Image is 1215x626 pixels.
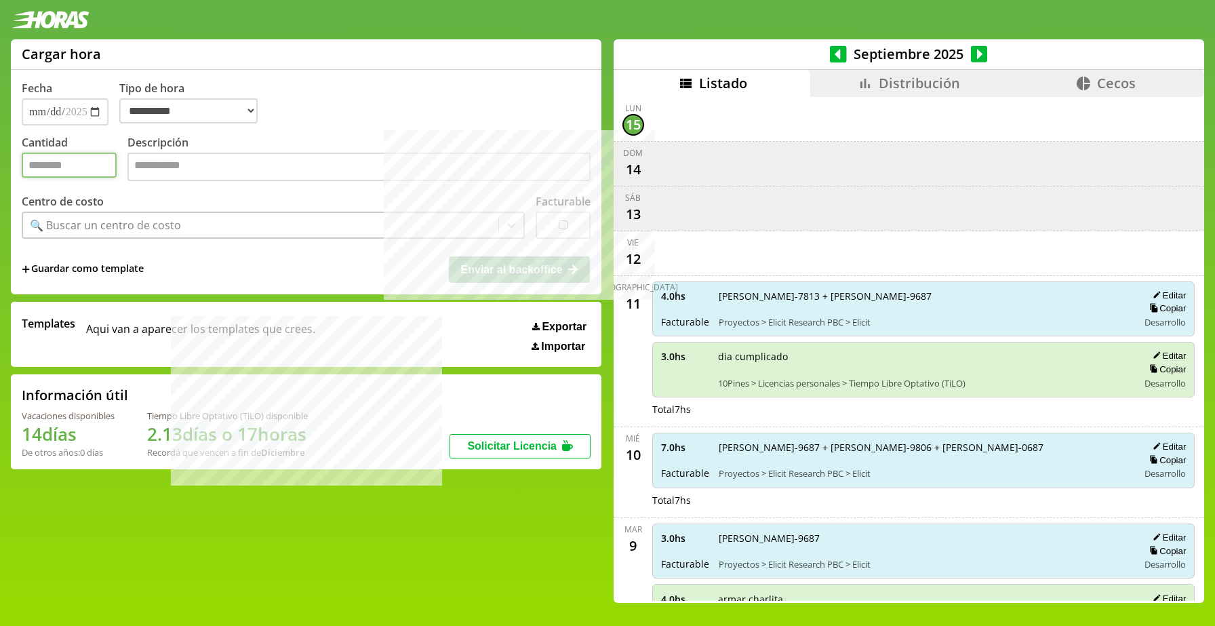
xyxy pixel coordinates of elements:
span: Solicitar Licencia [467,440,557,452]
span: [PERSON_NAME]-9687 + [PERSON_NAME]-9806 + [PERSON_NAME]-0687 [719,441,1130,454]
div: 13 [622,203,644,225]
label: Cantidad [22,135,127,184]
span: Listado [699,74,747,92]
span: 3.0 hs [661,532,709,545]
div: 11 [622,293,644,315]
span: Desarrollo [1144,377,1186,389]
div: sáb [625,192,641,203]
span: 4.0 hs [661,290,709,302]
span: [PERSON_NAME]-9687 [719,532,1130,545]
span: Proyectos > Elicit Research PBC > Elicit [719,558,1130,570]
span: 10Pines > Licencias personales > Tiempo Libre Optativo (TiLO) [718,377,1130,389]
h1: 2.13 días o 17 horas [147,422,308,446]
button: Copiar [1145,302,1186,314]
div: 🔍 Buscar un centro de costo [30,218,181,233]
button: Copiar [1145,454,1186,466]
span: armar charlita [718,593,1130,606]
div: 14 [622,159,644,180]
div: lun [625,102,641,114]
div: Vacaciones disponibles [22,410,115,422]
div: dom [623,147,643,159]
input: Cantidad [22,153,117,178]
span: Desarrollo [1144,316,1186,328]
textarea: Descripción [127,153,591,181]
span: Facturable [661,557,709,570]
div: Recordá que vencen a fin de [147,446,308,458]
span: 4.0 hs [661,593,709,606]
button: Editar [1149,441,1186,452]
span: 3.0 hs [661,350,709,363]
span: + [22,262,30,277]
img: logotipo [11,11,89,28]
div: De otros años: 0 días [22,446,115,458]
span: Desarrollo [1144,558,1186,570]
div: mar [624,524,642,535]
span: Distribución [879,74,960,92]
span: 7.0 hs [661,441,709,454]
div: 15 [622,114,644,136]
button: Editar [1149,532,1186,543]
div: mié [626,433,640,444]
span: Exportar [542,321,586,333]
div: scrollable content [614,97,1204,601]
label: Tipo de hora [119,81,268,125]
h2: Información útil [22,386,128,404]
span: +Guardar como template [22,262,144,277]
div: Total 7 hs [652,403,1195,416]
label: Centro de costo [22,194,104,209]
button: Solicitar Licencia [450,434,591,458]
span: Importar [541,340,585,353]
button: Exportar [528,320,591,334]
span: Septiembre 2025 [847,45,971,63]
div: 12 [622,248,644,270]
button: Editar [1149,593,1186,604]
div: 9 [622,535,644,557]
span: Desarrollo [1144,467,1186,480]
label: Descripción [127,135,591,184]
h1: 14 días [22,422,115,446]
span: Cecos [1097,74,1136,92]
span: Proyectos > Elicit Research PBC > Elicit [719,316,1130,328]
span: dia cumplicado [718,350,1130,363]
label: Fecha [22,81,52,96]
h1: Cargar hora [22,45,101,63]
button: Copiar [1145,364,1186,375]
span: Templates [22,316,75,331]
button: Copiar [1145,545,1186,557]
label: Facturable [536,194,591,209]
div: Total 7 hs [652,494,1195,507]
div: vie [627,237,639,248]
button: Editar [1149,290,1186,301]
span: Facturable [661,315,709,328]
div: [DEMOGRAPHIC_DATA] [589,281,678,293]
span: Aqui van a aparecer los templates que crees. [86,316,315,353]
select: Tipo de hora [119,98,258,123]
span: [PERSON_NAME]-7813 + [PERSON_NAME]-9687 [719,290,1130,302]
div: 10 [622,444,644,466]
button: Editar [1149,350,1186,361]
b: Diciembre [261,446,304,458]
span: Facturable [661,467,709,480]
div: Tiempo Libre Optativo (TiLO) disponible [147,410,308,422]
span: Proyectos > Elicit Research PBC > Elicit [719,467,1130,480]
